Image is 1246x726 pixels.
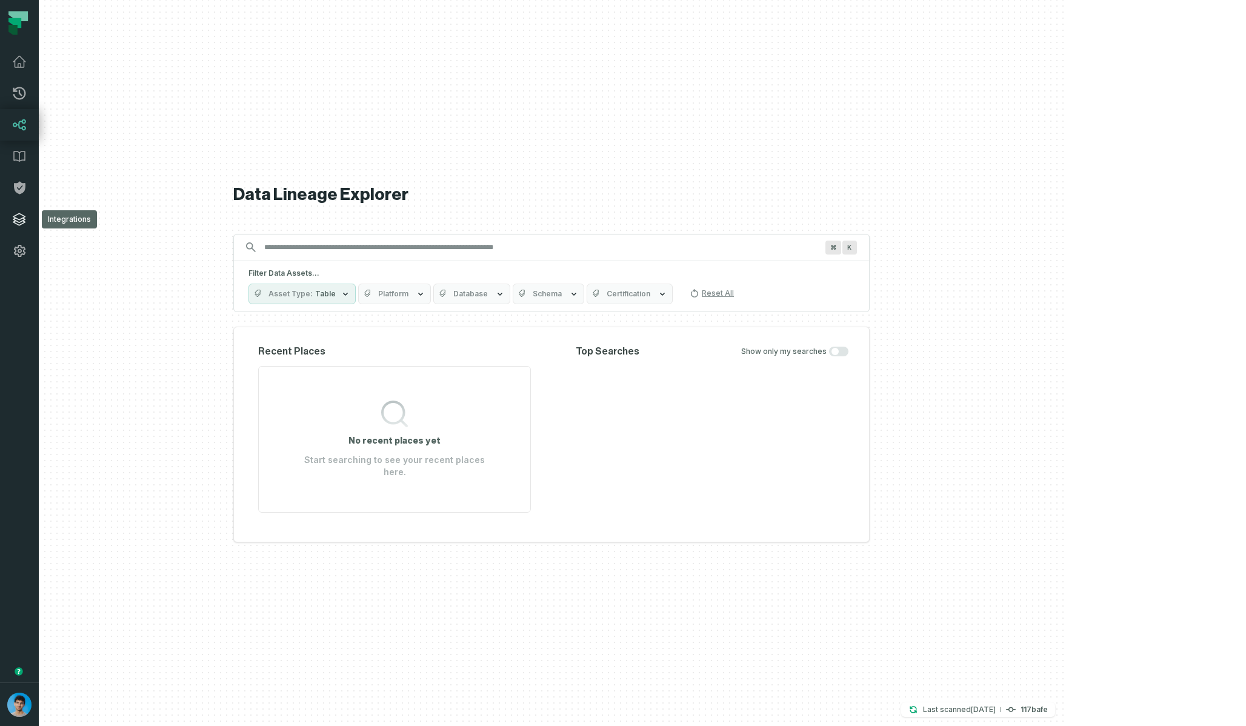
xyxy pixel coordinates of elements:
span: Press ⌘ + K to focus the search bar [842,241,857,255]
div: Integrations [42,210,97,228]
button: Last scanned[DATE] 11:55:03 PM117bafe [901,702,1055,717]
relative-time: Sep 29, 2025, 11:55 PM GMT+3 [971,705,996,714]
p: Last scanned [923,704,996,716]
div: Tooltip anchor [13,666,24,677]
span: Press ⌘ + K to focus the search bar [825,241,841,255]
img: avatar of Omri Ildis [7,693,32,717]
h1: Data Lineage Explorer [233,184,870,205]
h4: 117bafe [1021,706,1048,713]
